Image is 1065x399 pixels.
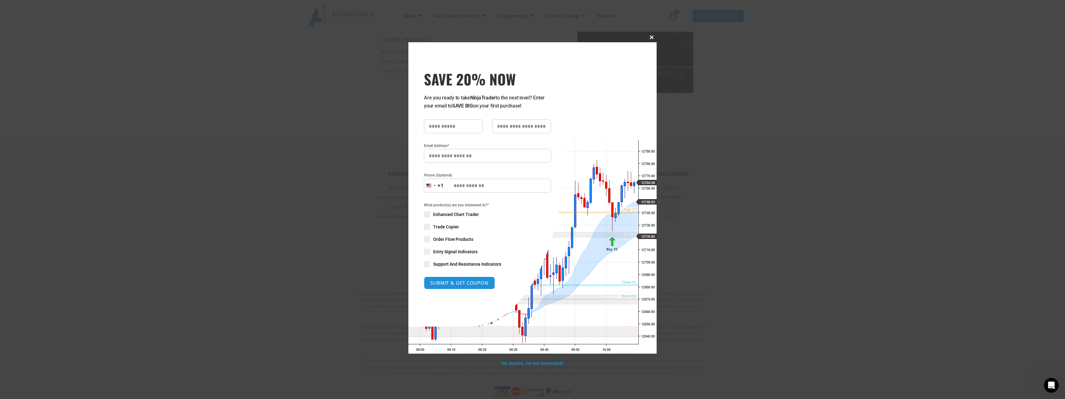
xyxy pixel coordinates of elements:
[501,360,563,366] a: No thanks, I’m not interested!
[424,202,551,208] span: What product(s) are you interested in?
[433,261,501,267] span: Support And Resistance Indicators
[424,236,551,242] label: Order Flow Products
[424,261,551,267] label: Support And Resistance Indicators
[424,224,551,230] label: Trade Copier
[433,211,479,218] span: Enhanced Chart Trader
[433,224,459,230] span: Trade Copier
[424,179,444,193] button: Selected country
[424,211,551,218] label: Enhanced Chart Trader
[424,70,551,88] span: SAVE 20% NOW
[452,103,473,109] strong: SAVE BIG
[424,277,495,289] button: SUBMIT & GET COUPON
[424,143,551,149] label: Email Address
[424,94,551,110] p: Are you ready to take to the next level? Enter your email to on your first purchase!
[424,172,551,178] label: Phone (Optional)
[1044,378,1059,393] iframe: Intercom live chat
[470,95,496,101] strong: NinjaTrader
[424,249,551,255] label: Entry Signal Indicators
[433,249,478,255] span: Entry Signal Indicators
[438,182,444,190] div: +1
[433,236,473,242] span: Order Flow Products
